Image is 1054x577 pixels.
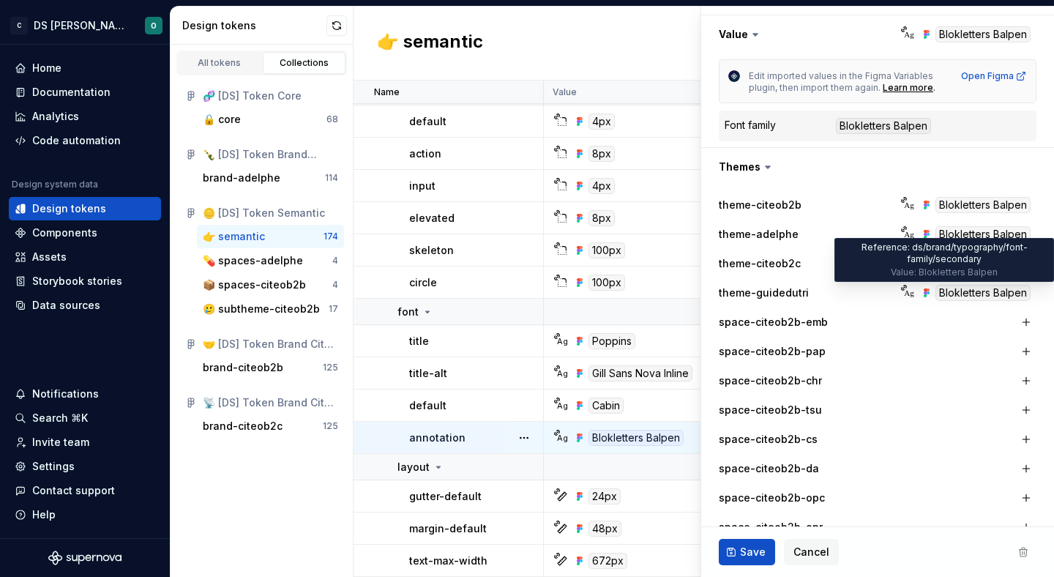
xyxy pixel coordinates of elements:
[203,171,280,185] div: brand-adelphe
[740,545,766,559] span: Save
[588,242,625,258] div: 100px
[323,362,338,373] div: 125
[48,551,122,565] svg: Supernova Logo
[197,356,344,379] button: brand-citeob2b125
[32,109,79,124] div: Analytics
[9,406,161,430] button: Search ⌘K
[588,521,621,537] div: 48px
[32,226,97,240] div: Components
[841,267,1047,278] div: Value: Blokletters Balpen
[326,113,338,125] div: 68
[903,199,915,211] div: Ag
[203,419,283,433] div: brand-citeob2c
[9,197,161,220] a: Design tokens
[203,360,283,375] div: brand-citeob2b
[197,166,344,190] button: brand-adelphe114
[183,57,256,69] div: All tokens
[588,210,615,226] div: 8px
[32,435,89,450] div: Invite team
[197,225,344,248] button: 👉 semantic174
[719,198,801,212] label: theme-citeob2b
[9,455,161,478] a: Settings
[32,298,100,313] div: Data sources
[903,228,915,240] div: Ag
[377,30,483,56] h2: 👉 semantic
[409,179,436,193] p: input
[332,255,338,267] div: 4
[933,82,935,93] span: .
[9,245,161,269] a: Assets
[9,105,161,128] a: Analytics
[935,197,1031,213] div: Blokletters Balpen
[883,82,933,94] a: Learn more
[409,554,487,568] p: text-max-width
[9,503,161,526] button: Help
[588,275,625,291] div: 100px
[719,520,823,535] label: space-citeob2b-opr
[553,86,577,98] p: Value
[203,278,306,292] div: 📦 spaces-citeob2b
[197,108,344,131] button: 🔒 core68
[556,335,568,347] div: Ag
[588,146,615,162] div: 8px
[203,206,338,220] div: 🪙 [DS] Token Semantic
[9,431,161,454] a: Invite team
[834,238,1054,282] div: Reference: ds/brand/typography/font-family/secondary
[409,398,446,413] p: default
[197,249,344,272] button: 💊 spaces-adelphe4
[719,432,818,447] label: space-citeob2b-cs
[588,178,615,194] div: 4px
[203,89,338,103] div: 🧬 [DS] Token Core
[3,10,167,41] button: CDS [PERSON_NAME]O
[32,459,75,474] div: Settings
[197,297,344,321] button: 🥲 subtheme-citeob2b17
[719,403,822,417] label: space-citeob2b-tsu
[903,287,915,299] div: Ag
[409,275,437,290] p: circle
[588,333,635,349] div: Poppins
[32,85,111,100] div: Documentation
[323,420,338,432] div: 125
[332,279,338,291] div: 4
[556,400,568,412] div: Ag
[32,274,122,288] div: Storybook stories
[197,414,344,438] button: brand-citeob2c125
[9,129,161,152] a: Code automation
[374,86,400,98] p: Name
[32,483,115,498] div: Contact support
[9,294,161,317] a: Data sources
[556,368,568,379] div: Ag
[588,553,627,569] div: 672px
[32,411,88,425] div: Search ⌘K
[9,382,161,406] button: Notifications
[556,432,568,444] div: Ag
[719,539,775,565] button: Save
[409,489,482,504] p: gutter-default
[397,305,419,319] p: font
[409,366,447,381] p: title-alt
[9,81,161,104] a: Documentation
[151,20,157,31] div: O
[409,243,454,258] p: skeleton
[409,114,446,129] p: default
[836,118,931,134] div: Blokletters Balpen
[588,430,684,446] div: Blokletters Balpen
[34,18,127,33] div: DS [PERSON_NAME]
[719,286,809,300] label: theme-guidedutri
[9,479,161,502] button: Contact support
[719,344,826,359] label: space-citeob2b-pap
[197,273,344,297] button: 📦 spaces-citeob2b4
[9,269,161,293] a: Storybook stories
[9,56,161,80] a: Home
[203,229,265,244] div: 👉 semantic
[409,431,466,445] p: annotation
[793,545,829,559] span: Cancel
[903,29,915,40] div: Ag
